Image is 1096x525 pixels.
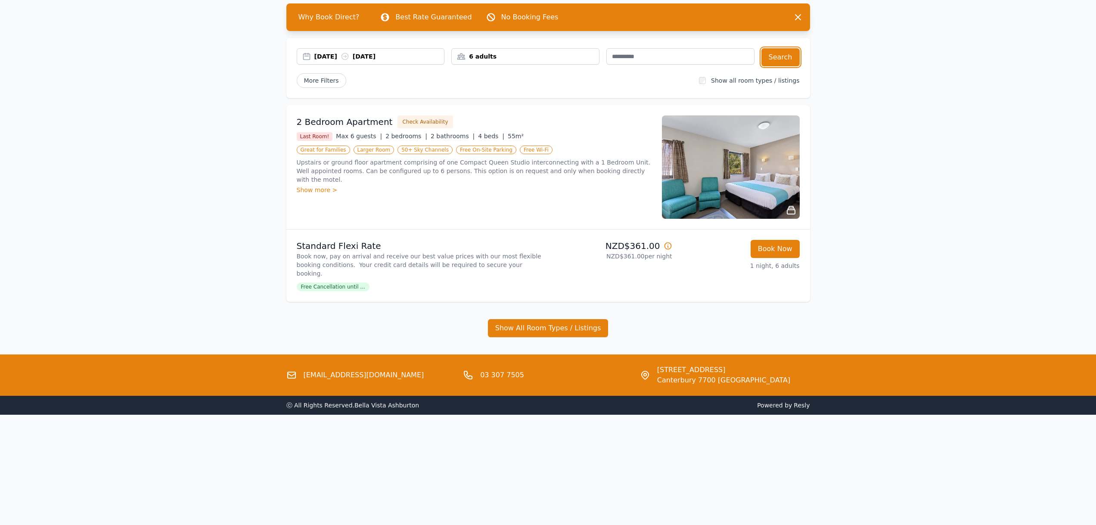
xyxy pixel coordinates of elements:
span: 50+ Sky Channels [397,146,453,154]
div: 6 adults [452,52,599,61]
span: 55m² [508,133,524,140]
span: Larger Room [354,146,394,154]
label: Show all room types / listings [711,77,799,84]
p: Book now, pay on arrival and receive our best value prices with our most flexible booking conditi... [297,252,545,278]
span: [STREET_ADDRESS] [657,365,790,375]
p: 1 night, 6 adults [679,261,800,270]
p: Standard Flexi Rate [297,240,545,252]
button: Book Now [751,240,800,258]
a: Resly [794,402,810,409]
div: Show more > [297,186,652,194]
span: Free On-Site Parking [456,146,516,154]
span: 2 bathrooms | [431,133,475,140]
span: Great for Families [297,146,350,154]
span: Canterbury 7700 [GEOGRAPHIC_DATA] [657,375,790,385]
span: ⓒ All Rights Reserved. Bella Vista Ashburton [286,402,419,409]
span: Max 6 guests | [336,133,382,140]
p: Best Rate Guaranteed [395,12,472,22]
button: Search [761,48,800,66]
span: 4 beds | [478,133,504,140]
span: More Filters [297,73,346,88]
div: [DATE] [DATE] [314,52,444,61]
p: NZD$361.00 per night [552,252,672,261]
span: Free Wi-Fi [520,146,553,154]
span: Free Cancellation until ... [297,283,369,291]
a: [EMAIL_ADDRESS][DOMAIN_NAME] [304,370,424,380]
span: 2 bedrooms | [385,133,427,140]
button: Show All Room Types / Listings [488,319,609,337]
h3: 2 Bedroom Apartment [297,116,393,128]
p: No Booking Fees [501,12,559,22]
button: Check Availability [397,115,453,128]
p: NZD$361.00 [552,240,672,252]
a: 03 307 7505 [480,370,524,380]
span: Why Book Direct? [292,9,366,26]
p: Upstairs or ground floor apartment comprising of one Compact Queen Studio interconnecting with a ... [297,158,652,184]
span: Powered by [552,401,810,410]
span: Last Room! [297,132,333,141]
